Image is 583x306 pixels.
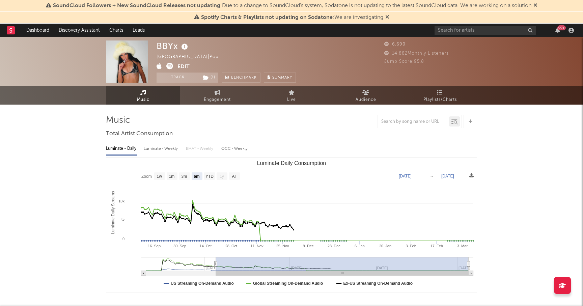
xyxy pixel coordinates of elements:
span: Jump Score: 95.8 [384,59,424,64]
span: Audience [356,96,376,104]
a: Playlists/Charts [403,86,477,105]
a: Music [106,86,180,105]
button: Summary [264,73,296,83]
text: 20. Jan [379,244,391,248]
a: Charts [105,24,128,37]
svg: Luminate Daily Consumption [106,158,477,293]
button: (1) [199,73,218,83]
text: 23. Dec [328,244,340,248]
text: 9. Dec [303,244,314,248]
a: Benchmark [222,73,260,83]
button: Edit [177,63,190,71]
a: Dashboard [22,24,54,37]
span: Benchmark [231,74,257,82]
a: Live [254,86,329,105]
div: OCC - Weekly [221,143,248,155]
span: : We are investigating [201,15,383,20]
text: 30. Sep [173,244,186,248]
span: Music [137,96,149,104]
a: Audience [329,86,403,105]
a: Discovery Assistant [54,24,105,37]
text: Luminate Daily Consumption [257,160,326,166]
text: 6. Jan [355,244,365,248]
text: 3. Feb [406,244,416,248]
div: [GEOGRAPHIC_DATA] | Pop [157,53,226,61]
text: US Streaming On-Demand Audio [171,281,234,286]
span: Engagement [204,96,231,104]
text: [DATE] [399,174,412,178]
text: 0 [122,237,124,241]
span: Summary [272,76,292,80]
text: Luminate Daily Streams [111,191,115,234]
text: [DATE] [441,174,454,178]
text: → [430,174,434,178]
div: BBYx [157,40,190,52]
text: 1w [157,174,162,179]
span: ( 1 ) [199,73,219,83]
text: 16. Sep [148,244,161,248]
button: 99+ [555,28,560,33]
div: Luminate - Daily [106,143,137,155]
text: 10k [118,199,124,203]
span: Spotify Charts & Playlists not updating on Sodatone [201,15,333,20]
span: Dismiss [533,3,537,8]
input: Search by song name or URL [378,119,449,124]
text: [DATE] [459,266,470,270]
div: 99 + [557,25,566,30]
text: 3. Mar [457,244,468,248]
text: 3m [182,174,187,179]
span: Dismiss [385,15,389,20]
button: Track [157,73,199,83]
text: 14. Oct [200,244,212,248]
a: Engagement [180,86,254,105]
span: Playlists/Charts [423,96,457,104]
span: SoundCloud Followers + New SoundCloud Releases not updating [53,3,220,8]
text: 6m [194,174,199,179]
text: 28. Oct [225,244,237,248]
text: YTD [205,174,214,179]
text: 5k [120,218,124,222]
text: Global Streaming On-Demand Audio [253,281,323,286]
div: Luminate - Weekly [144,143,179,155]
span: : Due to a change to SoundCloud's system, Sodatone is not updating to the latest SoundCloud data.... [53,3,531,8]
a: Leads [128,24,149,37]
text: Ex-US Streaming On-Demand Audio [343,281,413,286]
span: 6.690 [384,42,406,47]
span: Live [287,96,296,104]
text: 1y [220,174,224,179]
input: Search for artists [435,26,536,35]
span: 14.882 Monthly Listeners [384,51,449,56]
text: All [232,174,236,179]
text: 25. Nov [276,244,289,248]
text: 17. Feb [431,244,443,248]
span: Total Artist Consumption [106,130,173,138]
text: 1m [169,174,175,179]
text: Zoom [141,174,152,179]
text: 11. Nov [251,244,263,248]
